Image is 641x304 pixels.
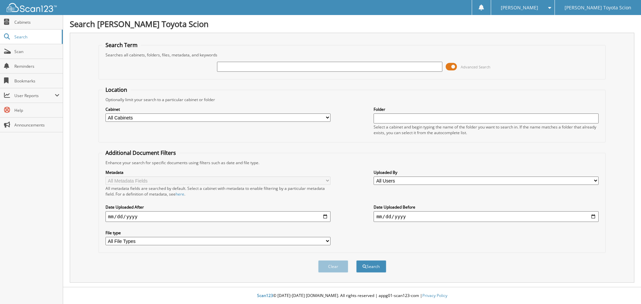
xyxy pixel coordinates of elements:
label: Date Uploaded After [105,204,331,210]
label: File type [105,230,331,236]
span: Cabinets [14,19,59,25]
a: Privacy Policy [422,293,447,298]
span: [PERSON_NAME] [501,6,538,10]
legend: Search Term [102,41,141,49]
span: Reminders [14,63,59,69]
legend: Additional Document Filters [102,149,179,157]
span: [PERSON_NAME] Toyota Scion [565,6,631,10]
span: Scan [14,49,59,54]
img: scan123-logo-white.svg [7,3,57,12]
button: Clear [318,260,348,273]
label: Folder [374,106,599,112]
span: User Reports [14,93,55,98]
label: Metadata [105,170,331,175]
button: Search [356,260,386,273]
div: © [DATE]-[DATE] [DOMAIN_NAME]. All rights reserved | appg01-scan123-com | [63,288,641,304]
span: Announcements [14,122,59,128]
div: Searches all cabinets, folders, files, metadata, and keywords [102,52,602,58]
span: Bookmarks [14,78,59,84]
div: All metadata fields are searched by default. Select a cabinet with metadata to enable filtering b... [105,186,331,197]
label: Date Uploaded Before [374,204,599,210]
label: Uploaded By [374,170,599,175]
legend: Location [102,86,131,93]
span: Help [14,107,59,113]
a: here [176,191,184,197]
h1: Search [PERSON_NAME] Toyota Scion [70,18,634,29]
div: Optionally limit your search to a particular cabinet or folder [102,97,602,102]
input: start [105,211,331,222]
span: Search [14,34,58,40]
div: Select a cabinet and begin typing the name of the folder you want to search in. If the name match... [374,124,599,135]
span: Advanced Search [461,64,490,69]
span: Scan123 [257,293,273,298]
div: Enhance your search for specific documents using filters such as date and file type. [102,160,602,166]
input: end [374,211,599,222]
label: Cabinet [105,106,331,112]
